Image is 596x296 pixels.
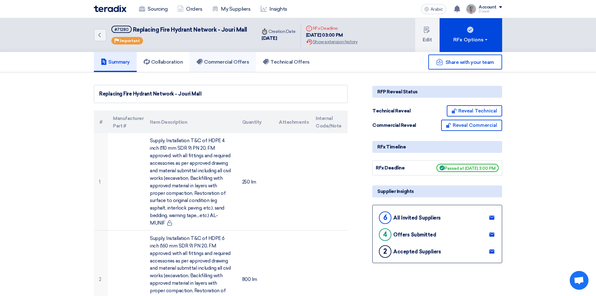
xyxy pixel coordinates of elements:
[190,52,256,72] a: Commercial Offers
[441,120,502,131] button: Reveal Commercial
[447,105,502,117] button: Reveal Technical
[372,122,416,128] font: Commercial Reveal
[269,6,287,12] font: Insights
[242,277,257,282] font: 800 lm
[430,7,443,12] font: Arabic
[99,119,103,125] font: #
[383,247,387,256] font: 2
[186,6,202,12] font: Orders
[306,32,343,38] font: [DATE] 03:00 PM
[242,179,256,185] font: 250 lm
[377,189,414,194] font: Supplier Insights
[151,59,183,65] font: Collaboration
[458,108,497,114] font: Reveal Technical
[313,39,357,44] font: Show extension history
[415,18,440,52] button: Edit
[313,26,338,31] font: RFx Deadline
[270,59,309,65] font: Technical Offers
[421,4,446,14] button: Arabic
[377,144,406,150] font: RFx Timeline
[94,52,137,72] a: Summary
[383,230,387,239] font: 4
[383,213,387,222] font: 6
[207,2,255,16] a: My Suppliers
[393,232,436,238] font: Offers Submitted
[108,59,130,65] font: Summary
[134,2,172,16] a: Sourcing
[115,27,129,32] font: #71280
[423,37,432,43] font: Edit
[376,165,405,171] font: RFx Deadline
[372,108,410,114] font: Technical Reveal
[570,271,588,290] div: Open chat
[113,116,144,129] font: Manufacturer Part #
[221,6,250,12] font: My Suppliers
[99,179,100,185] font: 1
[256,2,292,16] a: Insights
[133,26,247,33] font: Replacing Fire Hydrant Network - Jouri Mall
[316,116,342,129] font: Internal Code/Note
[204,59,249,65] font: Commercial Offers
[377,89,418,95] font: RFP Reveal Status
[111,26,247,34] h5: Replacing Fire Hydrant Network - Jouri Mall
[479,4,497,10] font: Account
[453,122,497,128] font: Reveal Commercial
[440,18,502,52] button: RFx Options
[99,91,201,97] font: Replacing Fire Hydrant Network - Jouri Mall
[279,119,309,125] font: Attachments
[148,6,167,12] font: Sourcing
[393,215,441,221] font: All Invited Suppliers
[466,4,476,14] img: IMG_1753965247717.jpg
[120,39,140,43] font: Important
[150,138,231,226] font: Supply, Installation T&C of HDPE 4 inch (110 mm SDR 9) PN 20, FM approved. with all fittings and ...
[137,52,190,72] a: Collaboration
[99,277,101,282] font: 2
[445,166,496,171] font: Passed at [DATE] 3:00 PM
[256,52,316,72] a: Technical Offers
[446,59,494,65] font: Share with your team
[262,35,277,41] font: [DATE]
[479,9,489,13] font: Dowel
[242,119,262,125] font: Quantity
[268,29,296,34] font: Creation Date
[393,249,441,255] font: Accepted Suppliers
[453,37,484,43] font: RFx Options
[94,5,126,12] img: Teradix logo
[172,2,207,16] a: Orders
[150,119,187,125] font: Item Description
